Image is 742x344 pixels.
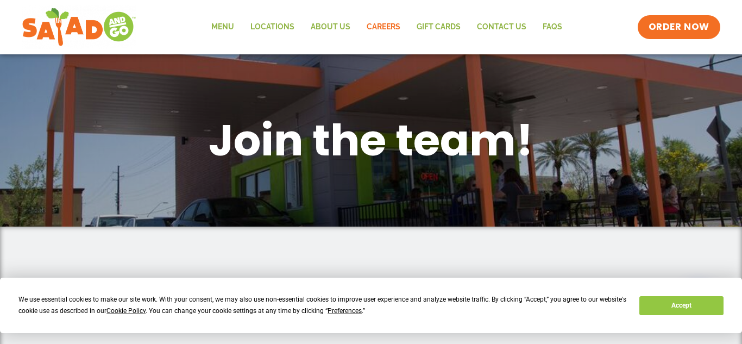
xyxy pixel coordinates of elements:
[639,296,723,315] button: Accept
[328,307,362,315] span: Preferences
[18,294,626,317] div: We use essential cookies to make our site work. With your consent, we may also use non-essential ...
[469,15,535,40] a: Contact Us
[203,15,570,40] nav: Menu
[242,15,303,40] a: Locations
[649,21,709,34] span: ORDER NOW
[535,15,570,40] a: FAQs
[22,5,136,49] img: new-SAG-logo-768×292
[303,15,359,40] a: About Us
[203,15,242,40] a: Menu
[638,15,720,39] a: ORDER NOW
[89,112,653,168] h1: Join the team!
[359,15,408,40] a: Careers
[408,15,469,40] a: GIFT CARDS
[106,307,146,315] span: Cookie Policy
